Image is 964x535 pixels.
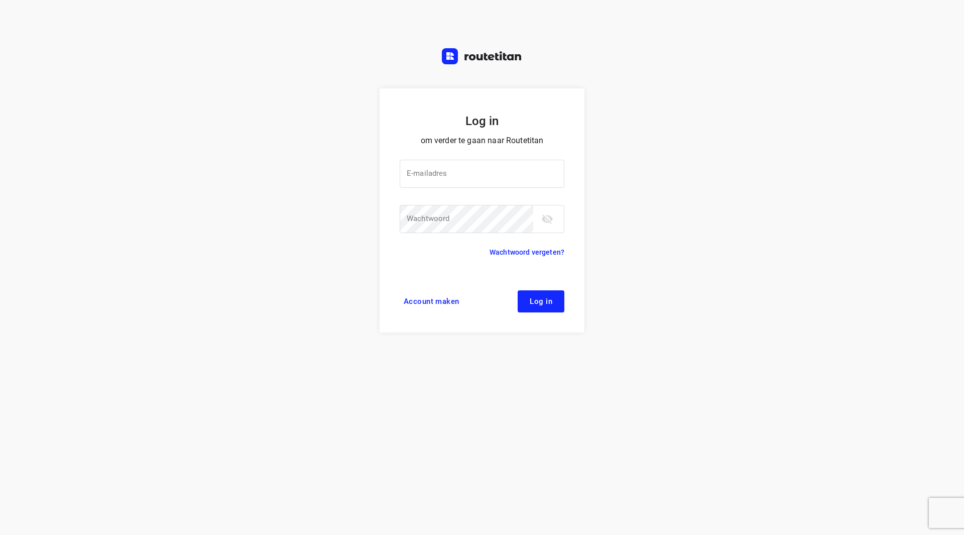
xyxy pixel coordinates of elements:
p: om verder te gaan naar Routetitan [400,134,564,148]
img: Routetitan [442,48,522,64]
button: toggle password visibility [537,209,557,229]
span: Log in [530,297,552,305]
h5: Log in [400,113,564,130]
span: Account maken [404,297,459,305]
a: Account maken [400,290,463,312]
a: Routetitan [442,48,522,67]
button: Log in [518,290,564,312]
a: Wachtwoord vergeten? [490,246,564,258]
